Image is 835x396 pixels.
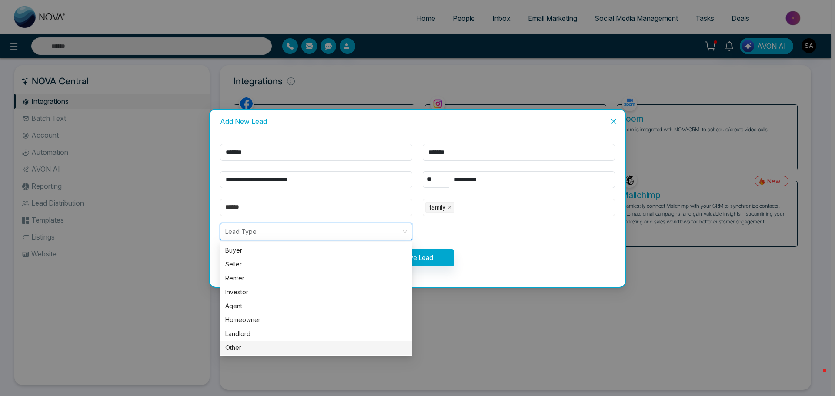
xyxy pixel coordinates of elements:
[381,249,454,266] button: Save Lead
[220,116,615,126] div: Add New Lead
[225,315,407,325] div: Homeowner
[805,366,826,387] iframe: Intercom live chat
[220,257,412,271] div: Seller
[225,287,407,297] div: Investor
[610,118,617,125] span: close
[220,285,412,299] div: Investor
[220,271,412,285] div: Renter
[220,327,412,341] div: Landlord
[225,273,407,283] div: Renter
[425,202,454,213] span: family
[225,329,407,339] div: Landlord
[220,341,412,355] div: Other
[220,243,412,257] div: Buyer
[220,313,412,327] div: Homeowner
[220,299,412,313] div: Agent
[429,203,446,212] span: family
[448,205,452,210] span: close
[225,260,407,269] div: Seller
[602,110,625,133] button: Close
[225,301,407,311] div: Agent
[225,246,407,255] div: Buyer
[225,343,407,353] div: Other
